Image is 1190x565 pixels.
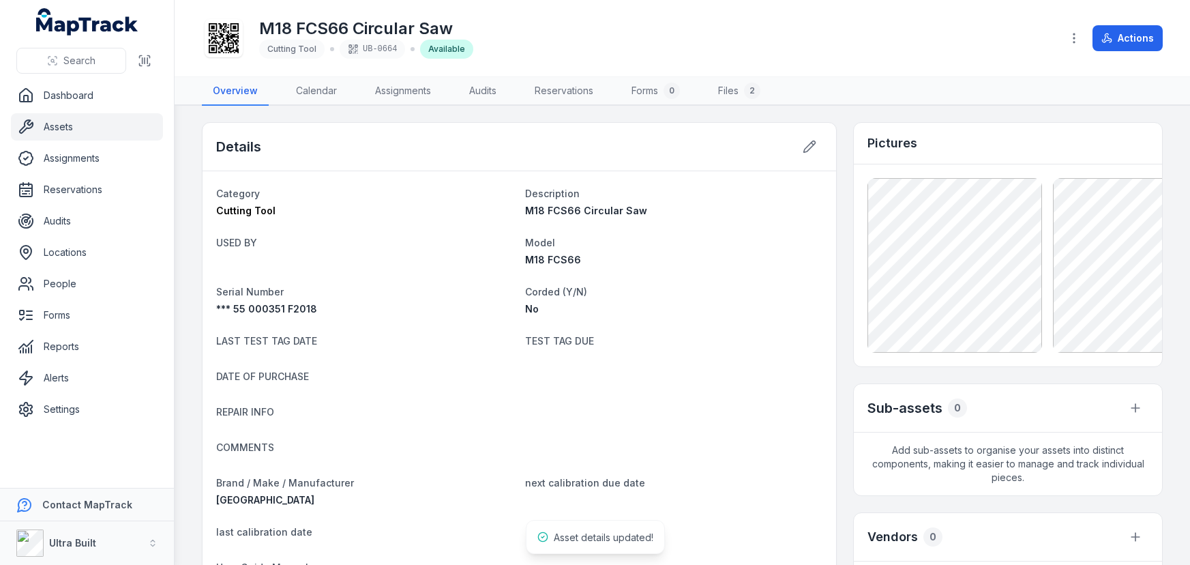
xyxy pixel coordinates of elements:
[364,77,442,106] a: Assignments
[11,333,163,360] a: Reports
[216,441,274,453] span: COMMENTS
[525,254,581,265] span: M18 FCS66
[525,477,645,489] span: next calibration due date
[525,237,555,248] span: Model
[554,532,653,543] span: Asset details updated!
[11,145,163,172] a: Assignments
[11,113,163,141] a: Assets
[867,399,942,418] h2: Sub-assets
[867,134,917,153] h3: Pictures
[216,188,260,199] span: Category
[216,494,314,506] span: [GEOGRAPHIC_DATA]
[42,499,132,510] strong: Contact MapTrack
[49,537,96,549] strong: Ultra Built
[285,77,348,106] a: Calendar
[267,44,316,54] span: Cutting Tool
[525,188,580,199] span: Description
[420,40,473,59] div: Available
[63,54,95,68] span: Search
[11,270,163,298] a: People
[216,371,309,382] span: DATE OF PURCHASE
[11,302,163,329] a: Forms
[11,239,163,266] a: Locations
[216,286,284,298] span: Serial Number
[340,40,405,59] div: UB-0664
[216,303,317,315] span: *** 55 000351 F2018
[744,83,760,99] div: 2
[216,137,261,156] h2: Details
[525,205,647,216] span: M18 FCS66 Circular Saw
[11,396,163,423] a: Settings
[202,77,269,106] a: Overview
[16,48,126,74] button: Search
[923,527,942,547] div: 0
[524,77,604,106] a: Reservations
[854,433,1162,495] span: Add sub-assets to organise your assets into distinct components, making it easier to manage and t...
[11,176,163,203] a: Reservations
[867,527,918,547] h3: Vendors
[216,335,317,347] span: LAST TEST TAG DATE
[948,399,967,418] div: 0
[664,83,680,99] div: 0
[259,18,473,40] h1: M18 FCS66 Circular Saw
[525,303,539,315] span: No
[216,237,257,248] span: USED BY
[1092,25,1163,51] button: Actions
[621,77,691,106] a: Forms0
[216,406,274,418] span: REPAIR INFO
[707,77,771,106] a: Files2
[11,364,163,392] a: Alerts
[216,477,354,489] span: Brand / Make / Manufacturer
[525,286,587,298] span: Corded (Y/N)
[36,8,138,35] a: MapTrack
[525,335,594,347] span: TEST TAG DUE
[11,207,163,235] a: Audits
[216,205,276,216] span: Cutting Tool
[216,526,312,538] span: last calibration date
[11,82,163,109] a: Dashboard
[458,77,507,106] a: Audits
